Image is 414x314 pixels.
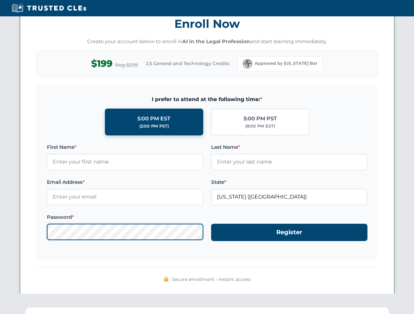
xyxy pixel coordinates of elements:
[115,61,138,69] span: Reg $299
[211,143,367,151] label: Last Name
[36,13,378,34] h3: Enroll Now
[255,60,317,67] span: Approved by [US_STATE] Bar
[182,38,250,44] strong: AI in the Legal Profession
[172,276,251,283] span: Secure enrollment • Instant access
[10,3,88,13] img: Trusted CLEs
[47,95,367,104] span: I prefer to attend at the following time:
[146,60,229,67] span: 2.5 General and Technology Credits
[211,178,367,186] label: State
[36,38,378,45] p: Create your account below to enroll in and start learning immediately.
[91,56,112,71] span: $199
[211,154,367,170] input: Enter your last name
[211,224,367,241] button: Register
[244,114,277,123] div: 5:00 PM PST
[137,114,170,123] div: 5:00 PM EST
[47,213,203,221] label: Password
[243,59,252,68] img: Florida Bar
[211,189,367,205] input: Florida (FL)
[164,276,169,282] img: 🔒
[139,123,169,130] div: (2:00 PM PST)
[47,154,203,170] input: Enter your first name
[47,143,203,151] label: First Name
[245,123,275,130] div: (8:00 PM EST)
[47,189,203,205] input: Enter your email
[47,178,203,186] label: Email Address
